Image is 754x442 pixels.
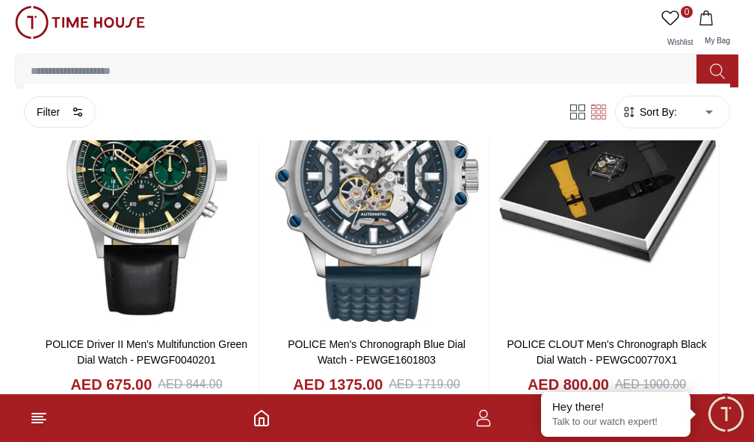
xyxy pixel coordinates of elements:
[705,393,747,435] div: Chat Widget
[265,39,489,324] img: POLICE Men's Chronograph Blue Dial Watch - PEWGE1601803
[158,376,222,393] div: AED 844.00
[552,416,679,429] p: Talk to our watch expert!
[46,338,247,366] a: POLICE Driver II Men's Multifunction Green Dial Watch - PEWGF0040201
[696,6,739,54] button: My Bag
[658,6,696,54] a: 0Wishlist
[288,338,466,366] a: POLICE Men's Chronograph Blue Dial Watch - PEWGE1601803
[70,374,152,395] h4: AED 675.00
[622,105,677,119] button: Sort By:
[552,399,679,414] div: Hey there!
[293,374,383,395] h4: AED 1375.00
[507,338,707,366] a: POLICE CLOUT Men's Chronograph Black Dial Watch - PEWGC00770X1
[24,96,96,128] button: Filter
[15,6,145,39] img: ...
[661,38,699,46] span: Wishlist
[637,105,677,119] span: Sort By:
[528,374,609,395] h4: AED 800.00
[35,39,259,324] img: POLICE Driver II Men's Multifunction Green Dial Watch - PEWGF0040201
[389,376,460,393] div: AED 1719.00
[615,376,686,393] div: AED 1000.00
[681,6,693,18] span: 0
[495,39,719,324] img: POLICE CLOUT Men's Chronograph Black Dial Watch - PEWGC00770X1
[253,409,271,427] a: Home
[699,37,736,45] span: My Bag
